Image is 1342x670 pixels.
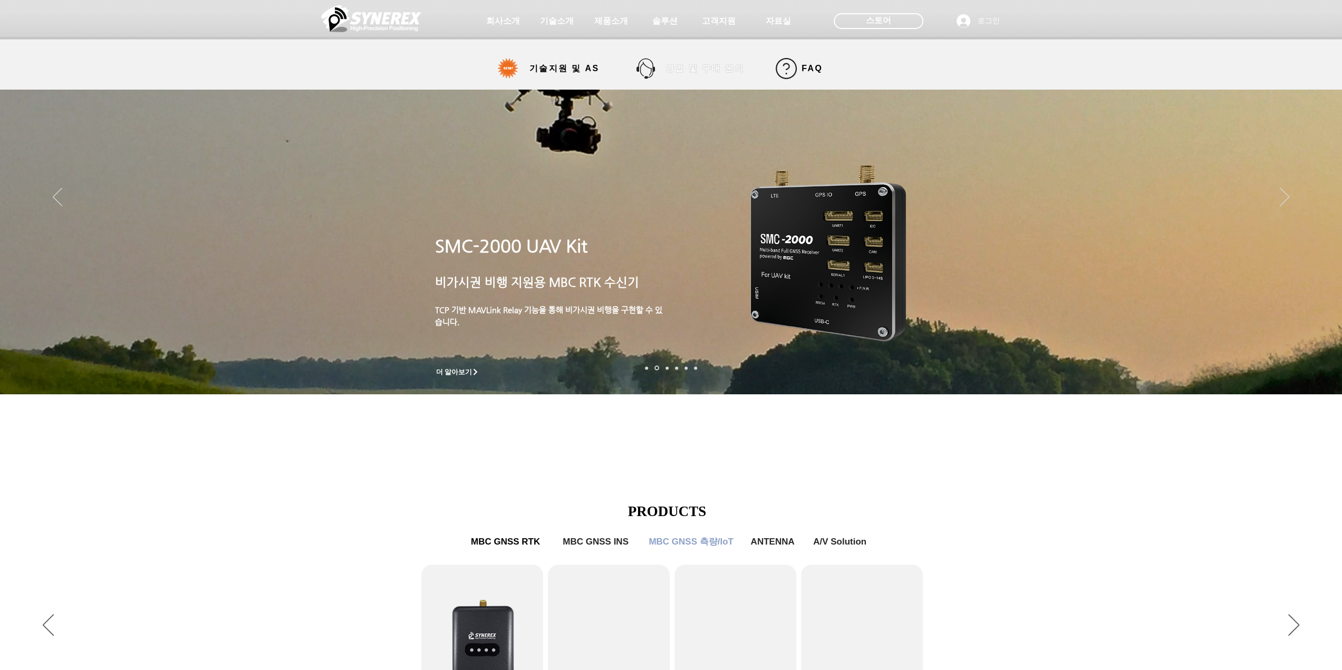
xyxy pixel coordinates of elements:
span: 로그인 [974,16,1003,26]
img: smc-2000.png [750,165,906,342]
button: 이전 [53,188,62,208]
a: 더 알아보기 [431,365,484,378]
a: 고객지원 [692,11,745,32]
img: 씨너렉스_White_simbol_대지 1.png [321,3,421,34]
a: 회사소개 [477,11,529,32]
a: 로봇- SMC 2000 [645,366,648,370]
span: 제품소개 [594,16,628,27]
span: 기술지원 및 AS [529,63,600,74]
a: 자율주행 [675,366,678,370]
button: 로그인 [949,11,1007,31]
span: 비가시권 비행 지원 [435,275,534,289]
button: 이전 [43,614,54,637]
div: 스토어 [834,13,923,29]
span: 스토어 [866,15,891,26]
nav: 슬라이드 [642,366,700,371]
a: TCP 기반 MAVLink Relay 기능을 통해 비가시권 비행을 구현할 수 있습니다. [435,305,662,326]
a: 솔루션 [639,11,691,32]
a: 비가시권 비행 지원용 MBC RTK 수신기 [435,275,639,289]
span: 솔루션 [652,16,678,27]
a: 자료실 [752,11,805,32]
a: SMC-2000 UAV Kit [435,236,587,256]
a: FAQ [771,58,827,79]
span: 용 MBC RTK 수신기 [534,275,639,289]
span: 영업 및 구매 문의 [665,63,744,74]
span: FAQ [802,64,823,73]
a: 정밀농업 [694,366,697,370]
a: 기술지원 및 AS [497,58,619,79]
a: 드론 8 - SMC 2000 [654,366,659,371]
span: 기술소개 [540,16,574,27]
a: 로봇 [684,366,688,370]
iframe: Wix Chat [1221,625,1342,670]
a: 제품소개 [585,11,638,32]
a: 측량 IoT [665,366,669,370]
span: 회사소개 [486,16,520,27]
span: 더 알아보기 [436,367,472,377]
button: 다음 [1288,614,1299,637]
a: 영업 및 구매 문의 [636,58,752,79]
a: 기술소개 [530,11,583,32]
span: 자료실 [766,16,791,27]
button: 다음 [1280,188,1289,208]
span: 고객지원 [702,16,736,27]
